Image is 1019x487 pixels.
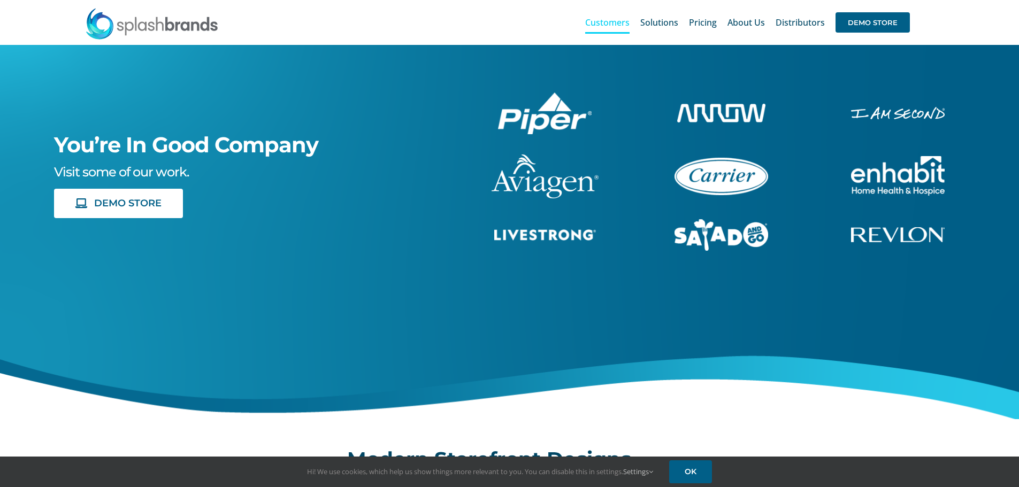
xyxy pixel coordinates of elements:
span: DEMO STORE [94,198,162,209]
a: carrier-1B [675,156,768,168]
a: Customers [585,5,630,40]
img: Revlon [851,227,945,242]
img: Piper Pilot Ship [498,92,592,134]
a: piper-White [498,91,592,103]
a: sng-1C [675,218,768,229]
a: DEMO STORE [54,189,183,218]
h2: Modern Storefront Designs [347,449,671,470]
nav: Main Menu [585,5,910,40]
span: You’re In Good Company [54,132,318,158]
a: Pricing [689,5,717,40]
img: Arrow Store [677,104,765,122]
a: DEMO STORE [836,5,910,40]
img: I Am Second Store [851,107,945,119]
img: SplashBrands.com Logo [85,7,219,40]
span: About Us [727,18,765,27]
a: OK [669,460,712,483]
img: aviagen-1C [492,154,599,198]
span: Distributors [776,18,825,27]
a: livestrong-5E-website [494,228,596,239]
span: Visit some of our work. [54,164,189,180]
a: enhabit-stacked-white [851,105,945,117]
a: revlon-flat-white [851,226,945,237]
img: Salad And Go Store [675,219,768,251]
img: Livestrong Store [494,229,596,241]
span: Solutions [640,18,678,27]
a: arrow-white [677,102,765,114]
img: Carrier Brand Store [675,158,768,195]
span: Customers [585,18,630,27]
span: Pricing [689,18,717,27]
img: Enhabit Gear Store [851,156,945,196]
a: Settings [623,467,653,476]
a: enhabit-stacked-white [851,154,945,166]
a: Distributors [776,5,825,40]
span: Hi! We use cookies, which help us show things more relevant to you. You can disable this in setti... [307,467,653,476]
span: DEMO STORE [836,12,910,33]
